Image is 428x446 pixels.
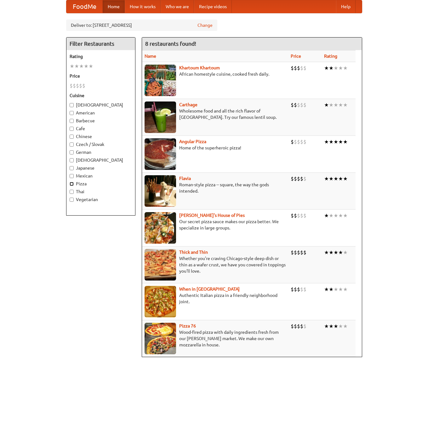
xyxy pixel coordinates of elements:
li: ★ [324,175,329,182]
li: ★ [329,101,334,108]
img: wheninrome.jpg [145,286,176,317]
label: American [70,110,132,116]
a: Change [197,22,213,28]
input: Japanese [70,166,74,170]
li: ★ [324,138,329,145]
li: $ [300,212,303,219]
a: Carthage [179,102,197,107]
li: $ [294,212,297,219]
li: $ [291,212,294,219]
input: [DEMOGRAPHIC_DATA] [70,103,74,107]
li: $ [300,249,303,256]
li: $ [82,82,85,89]
label: Mexican [70,173,132,179]
input: Pizza [70,182,74,186]
li: $ [297,249,300,256]
a: Help [336,0,356,13]
li: $ [300,65,303,72]
a: Home [103,0,125,13]
li: ★ [84,63,88,70]
li: ★ [334,65,338,72]
li: ★ [334,286,338,293]
li: ★ [324,286,329,293]
li: ★ [338,65,343,72]
a: Who we are [161,0,194,13]
li: $ [297,138,300,145]
li: ★ [329,175,334,182]
li: ★ [329,286,334,293]
li: ★ [338,286,343,293]
li: ★ [329,249,334,256]
label: Czech / Slovak [70,141,132,148]
li: $ [303,138,306,145]
li: ★ [334,212,338,219]
li: ★ [343,101,348,108]
a: Recipe videos [194,0,232,13]
input: Cafe [70,127,74,131]
li: ★ [343,138,348,145]
li: ★ [343,212,348,219]
li: ★ [324,65,329,72]
li: $ [300,175,303,182]
input: German [70,150,74,154]
li: ★ [334,175,338,182]
label: Vegetarian [70,196,132,203]
li: ★ [338,323,343,330]
li: $ [303,175,306,182]
label: Chinese [70,133,132,140]
img: angular.jpg [145,138,176,170]
p: Home of the superheroic pizza! [145,145,286,151]
p: Wood-fired pizza with daily ingredients fresh from our [PERSON_NAME] market. We make our own mozz... [145,329,286,348]
li: ★ [334,101,338,108]
li: $ [291,323,294,330]
input: Barbecue [70,119,74,123]
img: pizza76.jpg [145,323,176,354]
li: $ [70,82,73,89]
li: ★ [334,138,338,145]
li: $ [303,323,306,330]
li: ★ [338,101,343,108]
label: Thai [70,188,132,195]
a: [PERSON_NAME]'s House of Pies [179,213,245,218]
li: ★ [329,65,334,72]
li: $ [300,323,303,330]
a: Flavia [179,176,191,181]
li: ★ [343,175,348,182]
p: Whether you're craving Chicago-style deep dish or thin as a wafer crust, we have you covered in t... [145,255,286,274]
li: ★ [74,63,79,70]
img: khartoum.jpg [145,65,176,96]
label: [DEMOGRAPHIC_DATA] [70,102,132,108]
li: $ [294,101,297,108]
input: Mexican [70,174,74,178]
label: Barbecue [70,118,132,124]
label: Cafe [70,125,132,132]
input: Chinese [70,135,74,139]
li: $ [291,101,294,108]
li: ★ [338,249,343,256]
li: $ [297,175,300,182]
li: $ [300,101,303,108]
li: $ [79,82,82,89]
a: Khartoum Khartoum [179,65,220,70]
b: Angular Pizza [179,139,206,144]
a: Pizza 76 [179,323,196,328]
li: ★ [70,63,74,70]
li: ★ [324,249,329,256]
p: Roman-style pizza -- square, the way the gods intended. [145,182,286,194]
li: ★ [343,249,348,256]
label: Japanese [70,165,132,171]
li: $ [300,286,303,293]
li: $ [73,82,76,89]
p: African homestyle cuisine, cooked fresh daily. [145,71,286,77]
li: ★ [324,212,329,219]
p: Our secret pizza sauce makes our pizza better. We specialize in large groups. [145,218,286,231]
input: American [70,111,74,115]
h5: Cuisine [70,92,132,99]
a: How it works [125,0,161,13]
b: When in [GEOGRAPHIC_DATA] [179,287,240,292]
label: [DEMOGRAPHIC_DATA] [70,157,132,163]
